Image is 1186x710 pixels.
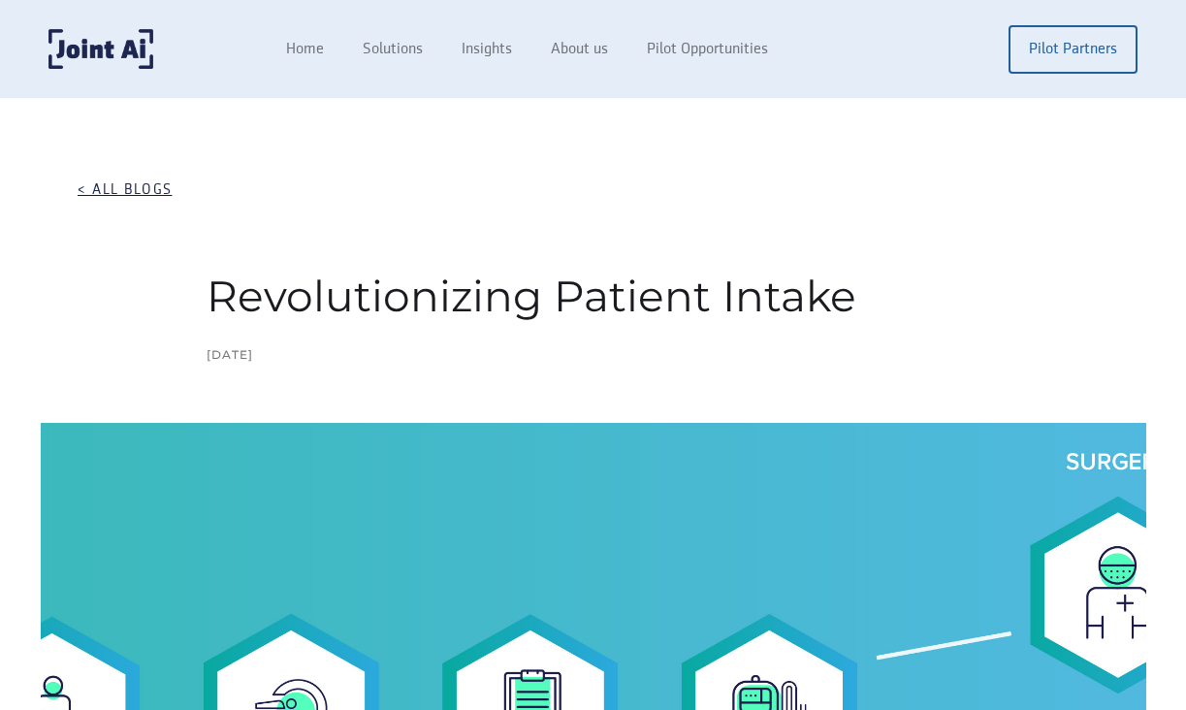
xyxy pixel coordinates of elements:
h1: Revolutionizing Patient Intake [207,266,980,326]
a: About us [531,31,627,68]
a: home [48,29,153,69]
a: Insights [442,31,531,68]
a: Solutions [343,31,442,68]
a: Pilot Opportunities [627,31,787,68]
a: Pilot Partners [1009,25,1138,74]
div: < all blogs [78,180,173,200]
div: [DATE] [207,345,980,365]
a: < all blogs [78,180,173,208]
a: Home [267,31,343,68]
